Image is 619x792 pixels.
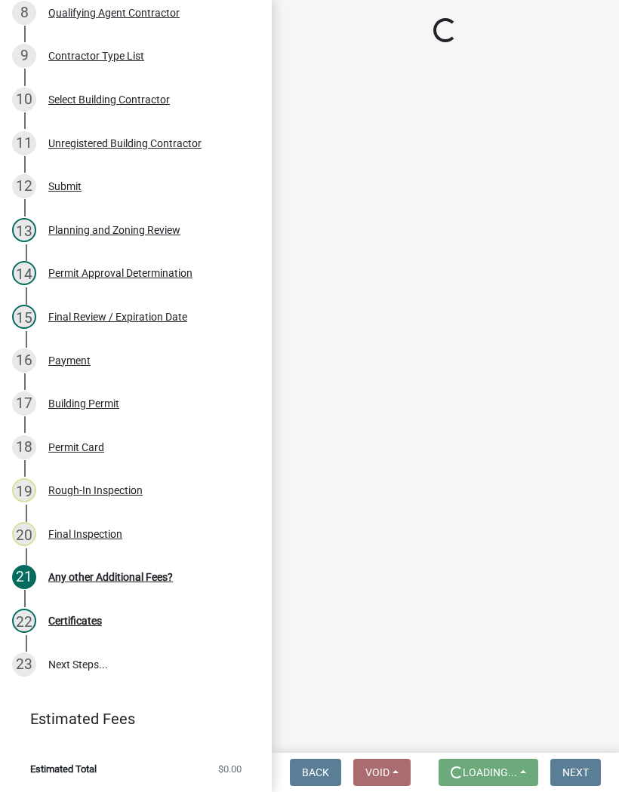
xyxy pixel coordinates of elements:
span: Next [562,766,589,778]
div: 19 [12,478,36,502]
div: 17 [12,391,36,416]
div: 20 [12,522,36,546]
div: Rough-In Inspection [48,485,143,496]
div: 18 [12,435,36,459]
div: Payment [48,355,91,366]
div: 16 [12,348,36,373]
div: 21 [12,565,36,589]
span: $0.00 [218,764,242,774]
div: Final Inspection [48,529,122,539]
button: Loading... [439,759,538,786]
div: 22 [12,609,36,633]
div: 9 [12,44,36,68]
div: 14 [12,261,36,285]
div: Qualifying Agent Contractor [48,8,180,18]
span: Back [302,766,329,778]
div: 11 [12,131,36,155]
div: Unregistered Building Contractor [48,138,202,149]
div: Planning and Zoning Review [48,225,180,235]
div: Permit Card [48,442,104,453]
div: Submit [48,181,82,192]
span: Loading... [463,766,517,778]
div: 13 [12,218,36,242]
div: Building Permit [48,398,119,409]
button: Void [353,759,411,786]
a: Estimated Fees [12,704,248,734]
div: Certificates [48,615,102,626]
div: Permit Approval Determination [48,268,192,278]
div: 8 [12,1,36,25]
span: Estimated Total [30,764,97,774]
div: 23 [12,652,36,677]
span: Void [365,766,390,778]
div: 12 [12,174,36,198]
div: 15 [12,305,36,329]
div: Select Building Contractor [48,94,170,105]
div: Final Review / Expiration Date [48,312,187,322]
div: Any other Additional Fees? [48,572,173,582]
button: Next [550,759,601,786]
button: Back [290,759,341,786]
div: 10 [12,87,36,112]
div: Contractor Type List [48,51,144,61]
